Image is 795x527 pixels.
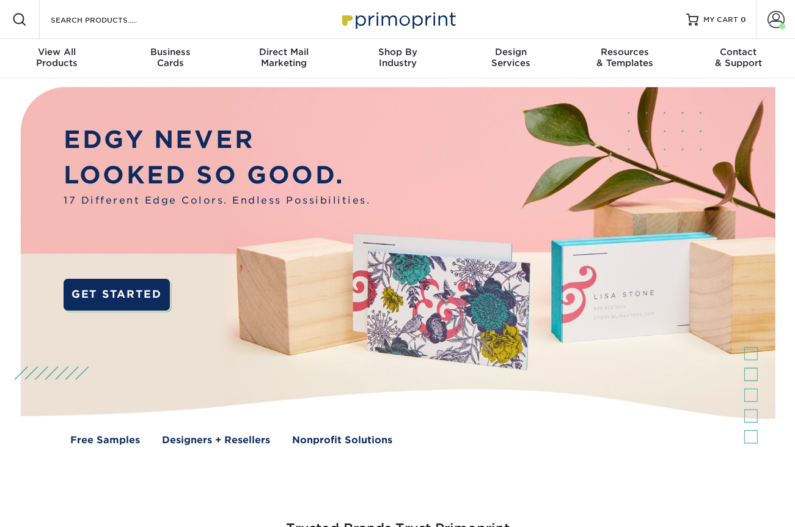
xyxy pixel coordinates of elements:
input: SEARCH PRODUCTS..... [49,12,169,27]
span: 0 [741,15,746,24]
a: Nonprofit Solutions [292,433,392,447]
p: EDGY NEVER [64,122,370,158]
span: 17 Different Edge Colors. Endless Possibilities. [64,193,370,207]
span: MY CART [703,15,738,25]
div: Cards [114,46,227,68]
img: Primoprint [337,6,459,32]
div: & Support [681,46,795,68]
span: Design [454,46,568,57]
span: Contact [681,46,795,57]
span: Business [114,46,227,57]
div: & Templates [568,46,681,68]
div: Marketing [227,46,341,68]
div: Services [454,46,568,68]
span: Shop By [341,46,455,57]
div: Industry [341,46,455,68]
a: Resources& Templates [568,39,681,78]
a: Contact& Support [681,39,795,78]
a: BusinessCards [114,39,227,78]
p: LOOKED SO GOOD. [64,157,370,193]
a: Direct MailMarketing [227,39,341,78]
a: GET STARTED [64,279,170,310]
span: Resources [568,46,681,57]
a: DesignServices [454,39,568,78]
a: Shop ByIndustry [341,39,455,78]
span: Direct Mail [227,46,341,57]
a: Designers + Resellers [162,433,270,447]
a: Free Samples [70,433,140,447]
